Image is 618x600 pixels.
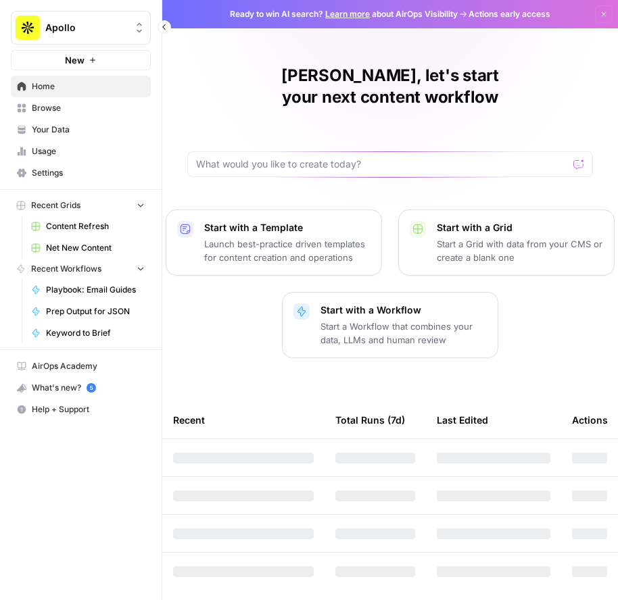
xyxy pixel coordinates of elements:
[11,11,151,45] button: Workspace: Apollo
[173,401,314,439] div: Recent
[45,21,127,34] span: Apollo
[32,102,145,114] span: Browse
[398,209,615,276] button: Start with a GridStart a Grid with data from your CMS or create a blank one
[437,221,603,234] p: Start with a Grid
[31,263,101,275] span: Recent Workflows
[11,97,151,119] a: Browse
[25,322,151,344] a: Keyword to Brief
[25,237,151,259] a: Net New Content
[320,303,487,317] p: Start with a Workflow
[32,360,145,372] span: AirOps Academy
[196,157,568,171] input: What would you like to create today?
[166,209,382,276] button: Start with a TemplateLaunch best-practice driven templates for content creation and operations
[187,65,593,108] h1: [PERSON_NAME], let's start your next content workflow
[11,377,151,399] button: What's new? 5
[11,378,150,398] div: What's new?
[25,279,151,301] a: Playbook: Email Guides
[11,259,151,279] button: Recent Workflows
[11,119,151,141] a: Your Data
[25,216,151,237] a: Content Refresh
[32,80,145,93] span: Home
[11,399,151,420] button: Help + Support
[320,320,487,347] p: Start a Workflow that combines your data, LLMs and human review
[16,16,40,40] img: Apollo Logo
[282,292,498,358] button: Start with a WorkflowStart a Workflow that combines your data, LLMs and human review
[11,141,151,162] a: Usage
[11,50,151,70] button: New
[437,237,603,264] p: Start a Grid with data from your CMS or create a blank one
[46,327,145,339] span: Keyword to Brief
[46,242,145,254] span: Net New Content
[437,401,488,439] div: Last Edited
[32,145,145,157] span: Usage
[204,237,371,264] p: Launch best-practice driven templates for content creation and operations
[11,355,151,377] a: AirOps Academy
[65,53,85,67] span: New
[46,284,145,296] span: Playbook: Email Guides
[87,383,96,393] a: 5
[335,401,405,439] div: Total Runs (7d)
[46,220,145,232] span: Content Refresh
[25,301,151,322] a: Prep Output for JSON
[32,403,145,416] span: Help + Support
[230,8,458,20] span: Ready to win AI search? about AirOps Visibility
[11,195,151,216] button: Recent Grids
[31,199,80,211] span: Recent Grids
[11,162,151,184] a: Settings
[469,8,550,20] span: Actions early access
[32,124,145,136] span: Your Data
[572,401,608,439] div: Actions
[89,384,93,391] text: 5
[11,76,151,97] a: Home
[46,305,145,318] span: Prep Output for JSON
[32,167,145,179] span: Settings
[204,221,371,234] p: Start with a Template
[325,9,370,19] a: Learn more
